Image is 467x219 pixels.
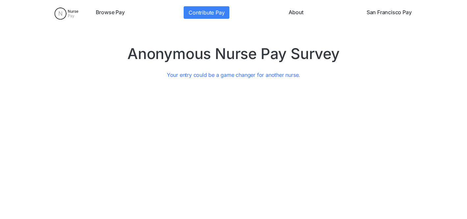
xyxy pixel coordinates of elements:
h1: Anonymous Nurse Pay Survey [79,45,388,63]
a: About [286,6,306,19]
p: Your entry could be a game changer for another nurse. [79,71,388,79]
a: Browse Pay [93,6,127,19]
a: Contribute Pay [184,6,229,19]
a: San Francisco Pay [364,6,414,19]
